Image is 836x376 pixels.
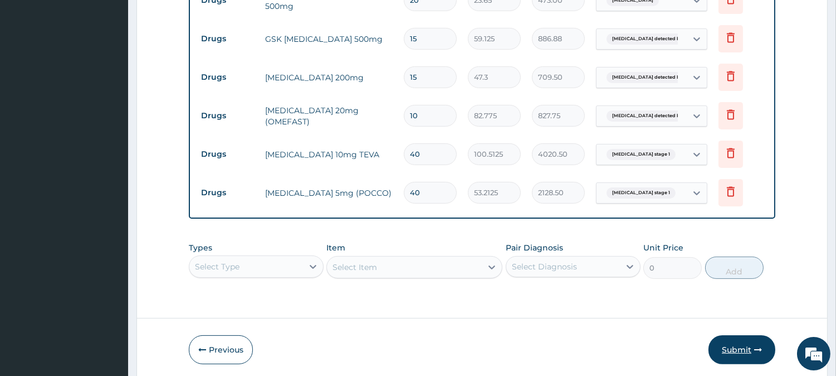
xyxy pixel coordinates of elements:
td: Drugs [195,28,260,49]
div: Chat with us now [58,62,187,77]
td: GSK [MEDICAL_DATA] 500mg [260,28,398,50]
span: [MEDICAL_DATA] detected by serol... [607,72,703,83]
label: Types [189,243,212,253]
span: [MEDICAL_DATA] detected by serol... [607,110,703,122]
td: Drugs [195,144,260,165]
div: Minimize live chat window [183,6,209,32]
label: Unit Price [643,242,683,253]
div: Select Diagnosis [512,261,577,272]
label: Pair Diagnosis [506,242,563,253]
td: [MEDICAL_DATA] 200mg [260,66,398,89]
textarea: Type your message and hit 'Enter' [6,254,212,293]
span: [MEDICAL_DATA] stage 1 [607,187,676,199]
img: d_794563401_company_1708531726252_794563401 [21,56,45,84]
div: Select Type [195,261,239,272]
td: [MEDICAL_DATA] 20mg (OMEFAST) [260,99,398,133]
button: Previous [189,335,253,364]
td: [MEDICAL_DATA] 5mg (POCCO) [260,182,398,204]
td: Drugs [195,105,260,126]
span: [MEDICAL_DATA] stage 1 [607,149,676,160]
td: Drugs [195,182,260,203]
td: [MEDICAL_DATA] 10mg TEVA [260,143,398,166]
button: Submit [708,335,775,364]
span: We're online! [65,115,154,228]
span: [MEDICAL_DATA] detected by serol... [607,33,703,45]
label: Item [326,242,345,253]
td: Drugs [195,67,260,88]
button: Add [705,257,764,279]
